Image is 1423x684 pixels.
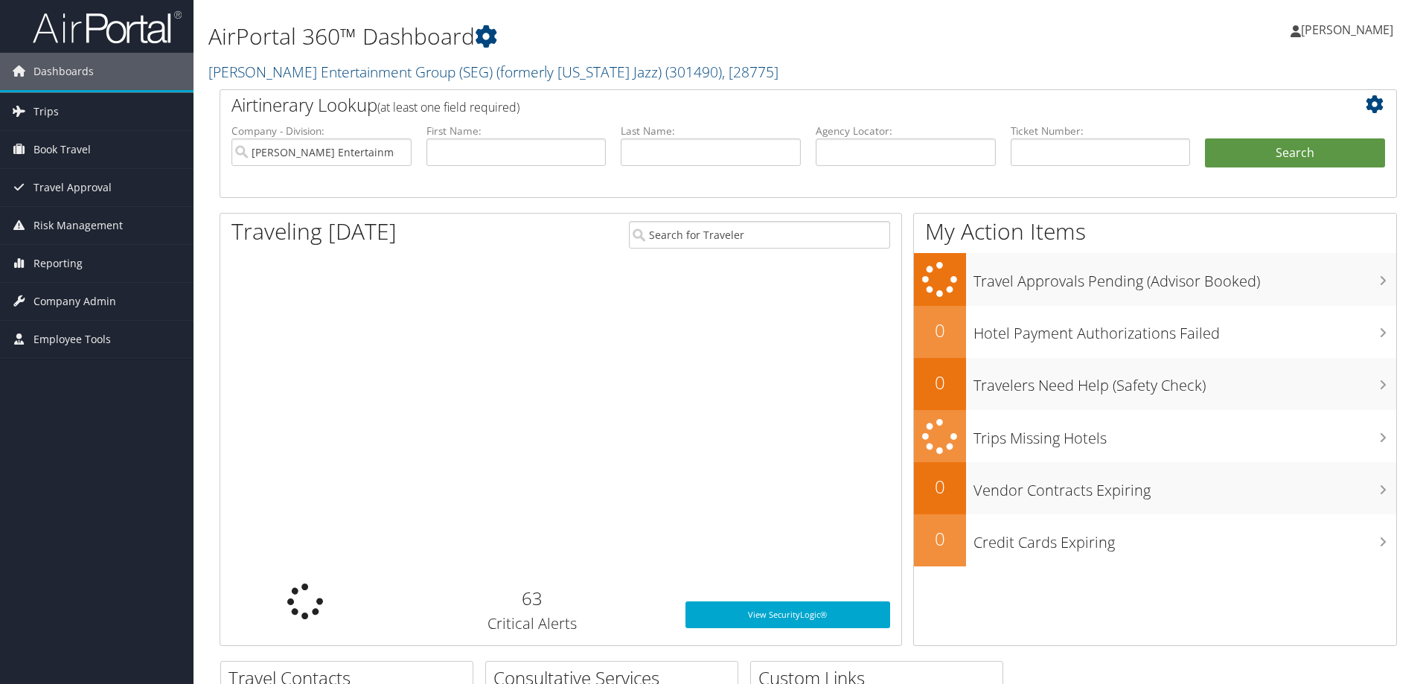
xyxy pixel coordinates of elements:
h2: 0 [914,474,966,499]
span: (at least one field required) [377,99,519,115]
h1: AirPortal 360™ Dashboard [208,21,1008,52]
span: Travel Approval [33,169,112,206]
a: 0Travelers Need Help (Safety Check) [914,358,1396,410]
span: Reporting [33,245,83,282]
h3: Trips Missing Hotels [973,421,1396,449]
label: First Name: [426,124,607,138]
h3: Travelers Need Help (Safety Check) [973,368,1396,396]
h3: Hotel Payment Authorizations Failed [973,316,1396,344]
h3: Critical Alerts [402,613,663,634]
a: 0Credit Cards Expiring [914,514,1396,566]
h2: Airtinerary Lookup [231,92,1287,118]
button: Search [1205,138,1385,168]
a: 0Vendor Contracts Expiring [914,462,1396,514]
a: [PERSON_NAME] [1291,7,1408,52]
a: 0Hotel Payment Authorizations Failed [914,306,1396,358]
h1: Traveling [DATE] [231,216,397,247]
a: View SecurityLogic® [685,601,890,628]
label: Ticket Number: [1011,124,1191,138]
span: ( 301490 ) [665,62,722,82]
label: Agency Locator: [816,124,996,138]
h2: 0 [914,370,966,395]
a: Travel Approvals Pending (Advisor Booked) [914,253,1396,306]
a: [PERSON_NAME] Entertainment Group (SEG) (formerly [US_STATE] Jazz) [208,62,778,82]
input: Search for Traveler [629,221,890,249]
h3: Credit Cards Expiring [973,525,1396,553]
h2: 0 [914,318,966,343]
img: airportal-logo.png [33,10,182,45]
h2: 0 [914,526,966,552]
a: Trips Missing Hotels [914,410,1396,463]
span: Dashboards [33,53,94,90]
span: , [ 28775 ] [722,62,778,82]
h1: My Action Items [914,216,1396,247]
span: Employee Tools [33,321,111,358]
h2: 63 [402,586,663,611]
span: Book Travel [33,131,91,168]
span: Risk Management [33,207,123,244]
label: Company - Division: [231,124,412,138]
span: [PERSON_NAME] [1301,22,1393,38]
h3: Travel Approvals Pending (Advisor Booked) [973,263,1396,292]
span: Trips [33,93,59,130]
h3: Vendor Contracts Expiring [973,473,1396,501]
label: Last Name: [621,124,801,138]
span: Company Admin [33,283,116,320]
